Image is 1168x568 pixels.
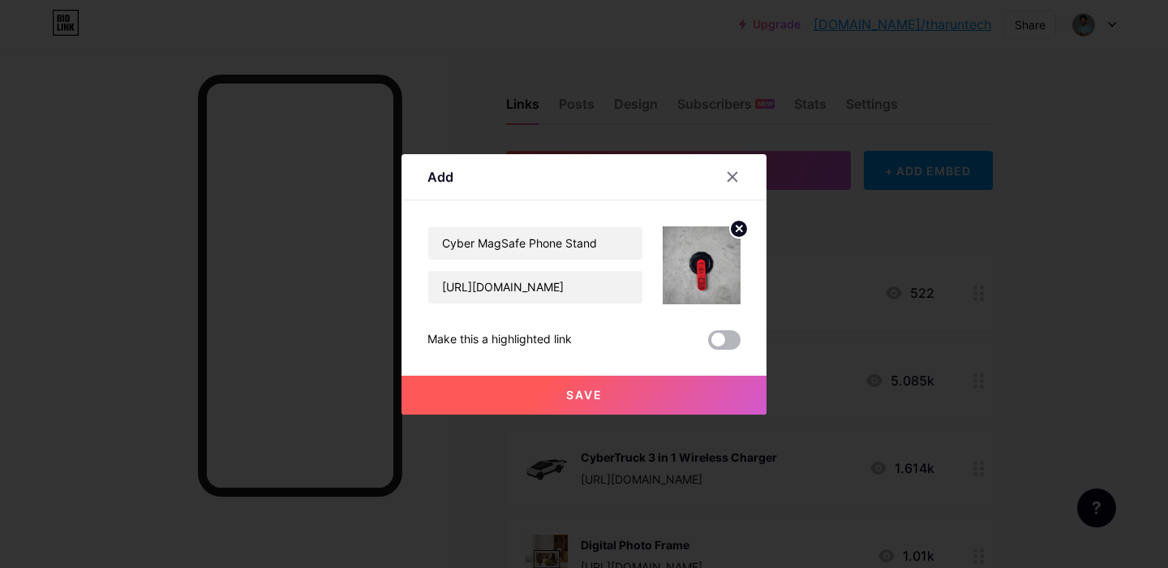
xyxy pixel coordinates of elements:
[663,226,741,304] img: link_thumbnail
[566,388,603,402] span: Save
[428,227,642,260] input: Title
[428,271,642,303] input: URL
[401,376,766,415] button: Save
[427,330,572,350] div: Make this a highlighted link
[427,167,453,187] div: Add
